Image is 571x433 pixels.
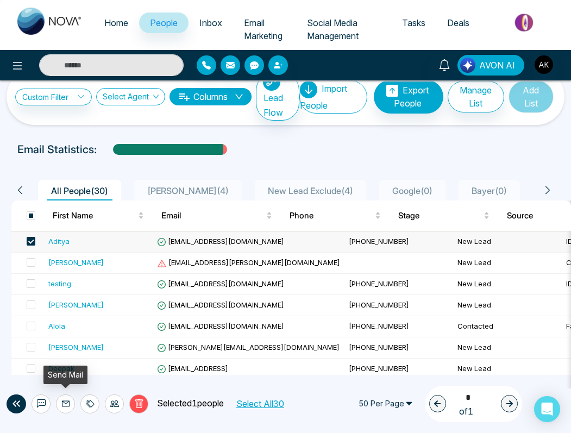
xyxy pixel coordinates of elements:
button: Columnsdown [170,88,252,105]
span: Export People [394,85,429,109]
a: People [139,12,189,33]
th: Phone [281,200,390,231]
span: New Lead Exclude ( 4 ) [263,185,357,196]
a: Social Media Management [296,12,391,46]
a: Deals [436,12,480,33]
span: Lead Flow [263,92,283,118]
button: Export People [374,80,443,114]
th: Email [153,200,281,231]
span: [EMAIL_ADDRESS] [157,364,228,373]
span: 50 Per Page [352,395,421,412]
span: [EMAIL_ADDRESS][DOMAIN_NAME] [157,300,284,309]
td: New Lead [453,274,562,295]
div: testing [48,278,71,289]
span: Stage [398,209,481,222]
span: Deals [447,17,469,28]
span: [PHONE_NUMBER] [349,364,409,373]
span: [PERSON_NAME] ( 4 ) [143,185,233,196]
span: [PHONE_NUMBER] [349,237,409,246]
span: Import People [300,83,347,111]
span: [EMAIL_ADDRESS][DOMAIN_NAME] [157,237,284,246]
span: [EMAIL_ADDRESS][DOMAIN_NAME] [157,279,284,288]
a: Lead FlowLead Flow [252,73,299,121]
span: People [150,17,178,28]
span: [PHONE_NUMBER] [349,343,409,352]
div: [PERSON_NAME] [48,257,104,268]
button: Manage List [448,81,504,112]
div: Open Intercom Messenger [534,396,560,422]
span: [PERSON_NAME][EMAIL_ADDRESS][DOMAIN_NAME] [157,343,340,352]
span: Phone [290,209,373,222]
img: Lead Flow [460,58,475,73]
img: Lead Flow [263,73,280,91]
img: Market-place.gif [486,10,564,35]
span: Inbox [199,17,222,28]
span: [PHONE_NUMBER] [349,279,409,288]
span: All People ( 30 ) [47,185,112,196]
span: [PHONE_NUMBER] [349,322,409,330]
button: Lead Flow [256,73,299,121]
td: New Lead [453,295,562,316]
div: Aditya [48,236,70,247]
td: Contacted [453,316,562,337]
div: Alola [48,321,65,331]
span: [EMAIL_ADDRESS][DOMAIN_NAME] [157,322,284,330]
button: Select All30 [232,397,287,411]
span: down [235,92,243,101]
span: AVON AI [479,59,515,72]
p: Email Statistics: [17,141,97,158]
span: Email Marketing [244,17,283,41]
span: Home [104,17,128,28]
span: Social Media Management [307,17,359,41]
span: Tasks [402,17,425,28]
div: [PERSON_NAME] [48,299,104,310]
span: [PHONE_NUMBER] [349,300,409,309]
span: Google ( 0 ) [388,185,437,196]
td: New Lead [453,253,562,274]
th: First Name [44,200,153,231]
a: Home [93,12,139,33]
span: First Name [53,209,136,222]
img: Nova CRM Logo [17,8,83,35]
span: Email [161,209,264,222]
button: AVON AI [457,55,524,76]
a: Tasks [391,12,436,33]
td: New Lead [453,231,562,253]
span: [EMAIL_ADDRESS][PERSON_NAME][DOMAIN_NAME] [157,258,340,267]
a: Custom Filter [15,89,92,105]
td: New Lead [453,359,562,380]
a: Inbox [189,12,233,33]
span: Bayer ( 0 ) [467,185,511,196]
div: Send Mail [43,366,87,384]
img: User Avatar [535,55,553,74]
a: Email Marketing [233,12,296,46]
td: New Lead [453,337,562,359]
span: of 1 [459,390,488,418]
div: Deepak [48,363,74,374]
th: Stage [390,200,498,231]
div: [PERSON_NAME] [48,342,104,353]
p: Selected 1 people [148,397,224,411]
